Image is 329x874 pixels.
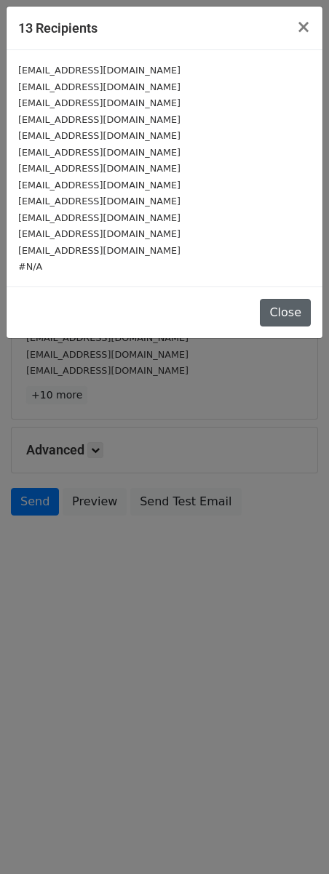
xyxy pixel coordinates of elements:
small: [EMAIL_ADDRESS][DOMAIN_NAME] [18,65,181,76]
small: [EMAIL_ADDRESS][DOMAIN_NAME] [18,147,181,158]
small: [EMAIL_ADDRESS][DOMAIN_NAME] [18,163,181,174]
small: [EMAIL_ADDRESS][DOMAIN_NAME] [18,130,181,141]
small: [EMAIL_ADDRESS][DOMAIN_NAME] [18,196,181,207]
div: Widget de chat [256,804,329,874]
small: [EMAIL_ADDRESS][DOMAIN_NAME] [18,212,181,223]
small: [EMAIL_ADDRESS][DOMAIN_NAME] [18,180,181,191]
small: [EMAIL_ADDRESS][DOMAIN_NAME] [18,228,181,239]
small: [EMAIL_ADDRESS][DOMAIN_NAME] [18,245,181,256]
iframe: Chat Widget [256,804,329,874]
small: [EMAIL_ADDRESS][DOMAIN_NAME] [18,81,181,92]
span: × [296,17,311,37]
button: Close [285,7,322,47]
h5: 13 Recipients [18,18,98,38]
small: [EMAIL_ADDRESS][DOMAIN_NAME] [18,114,181,125]
button: Close [260,299,311,326]
small: [EMAIL_ADDRESS][DOMAIN_NAME] [18,97,181,108]
small: #N/A [18,261,42,272]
